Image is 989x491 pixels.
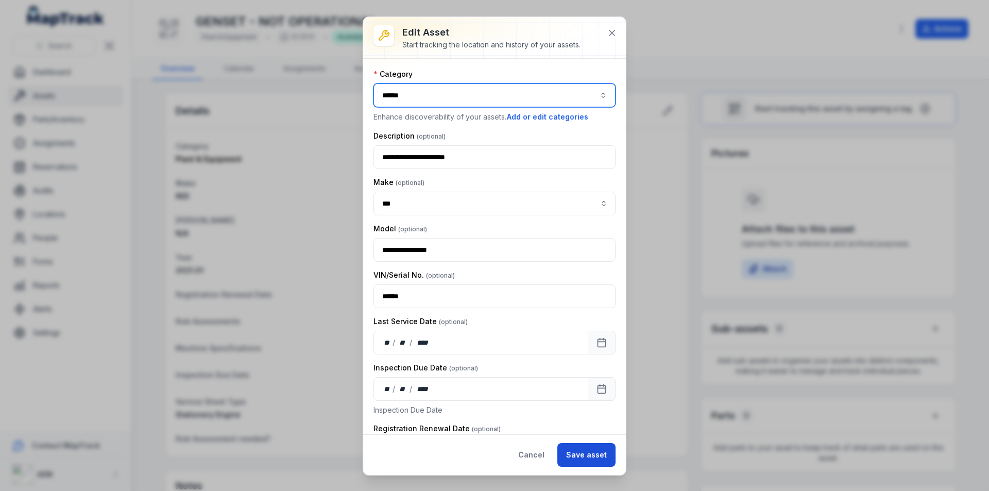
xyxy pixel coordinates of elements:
p: Enhance discoverability of your assets. [373,111,616,123]
label: Make [373,177,424,188]
button: Save asset [557,443,616,467]
h3: Edit asset [402,25,581,40]
div: day, [382,337,393,348]
label: Inspection Due Date [373,363,478,373]
label: Registration Renewal Date [373,424,501,434]
button: Add or edit categories [506,111,589,123]
div: month, [396,337,410,348]
div: / [410,384,413,394]
label: Model [373,224,427,234]
div: day, [382,384,393,394]
button: Calendar [588,377,616,401]
div: / [410,337,413,348]
button: Calendar [588,331,616,354]
label: Category [373,69,413,79]
div: / [393,384,396,394]
label: Last Service Date [373,316,468,327]
div: year, [413,337,432,348]
div: / [393,337,396,348]
div: Start tracking the location and history of your assets. [402,40,581,50]
label: Description [373,131,446,141]
button: Cancel [509,443,553,467]
input: asset-edit:cf[8261eee4-602e-4976-b39b-47b762924e3f]-label [373,192,616,215]
p: Inspection Due Date [373,405,616,415]
div: year, [413,384,432,394]
label: VIN/Serial No. [373,270,455,280]
div: month, [396,384,410,394]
